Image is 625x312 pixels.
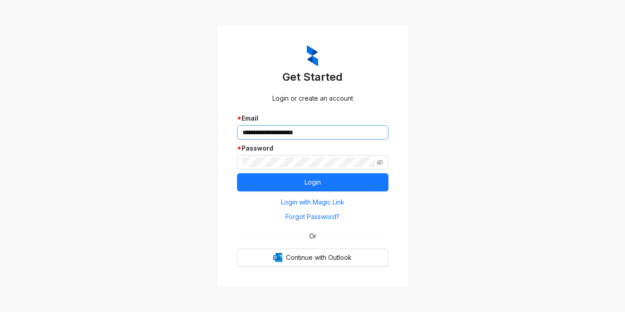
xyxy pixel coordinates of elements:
[307,45,318,66] img: ZumaIcon
[377,159,383,166] span: eye-invisible
[305,177,321,187] span: Login
[273,253,282,262] img: Outlook
[237,195,388,210] button: Login with Magic Link
[237,173,388,191] button: Login
[303,231,323,241] span: Or
[286,253,352,263] span: Continue with Outlook
[286,212,339,222] span: Forgot Password?
[237,143,388,153] div: Password
[237,93,388,103] div: Login or create an account
[237,70,388,84] h3: Get Started
[237,210,388,224] button: Forgot Password?
[281,197,344,207] span: Login with Magic Link
[237,249,388,267] button: OutlookContinue with Outlook
[237,113,388,123] div: Email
